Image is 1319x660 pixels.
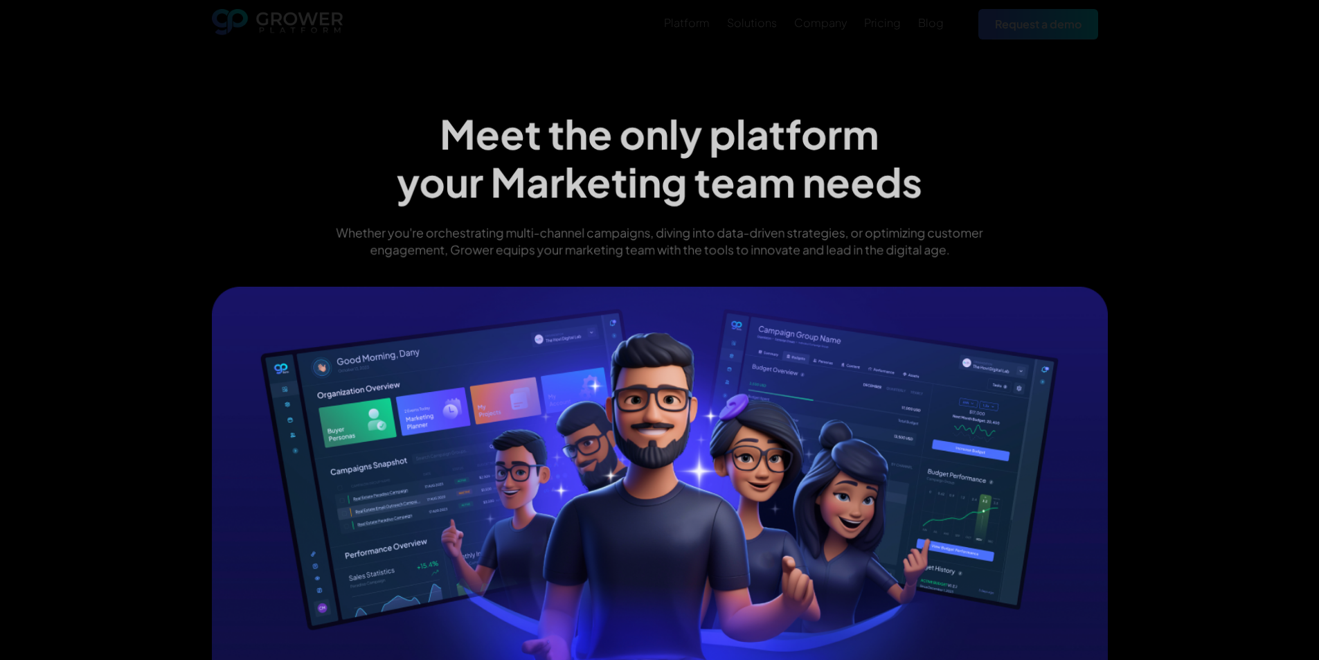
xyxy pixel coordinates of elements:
[397,110,922,206] h1: Meet the only platform your Marketing team needs
[664,15,710,31] a: Platform
[978,9,1098,39] a: Request a demo
[864,16,901,29] div: Pricing
[864,15,901,31] a: Pricing
[727,15,777,31] a: Solutions
[727,16,777,29] div: Solutions
[918,15,944,31] a: Blog
[307,224,1012,258] p: Whether you're orchestrating multi-channel campaigns, diving into data-driven strategies, or opti...
[918,16,944,29] div: Blog
[794,15,847,31] a: Company
[664,16,710,29] div: Platform
[794,16,847,29] div: Company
